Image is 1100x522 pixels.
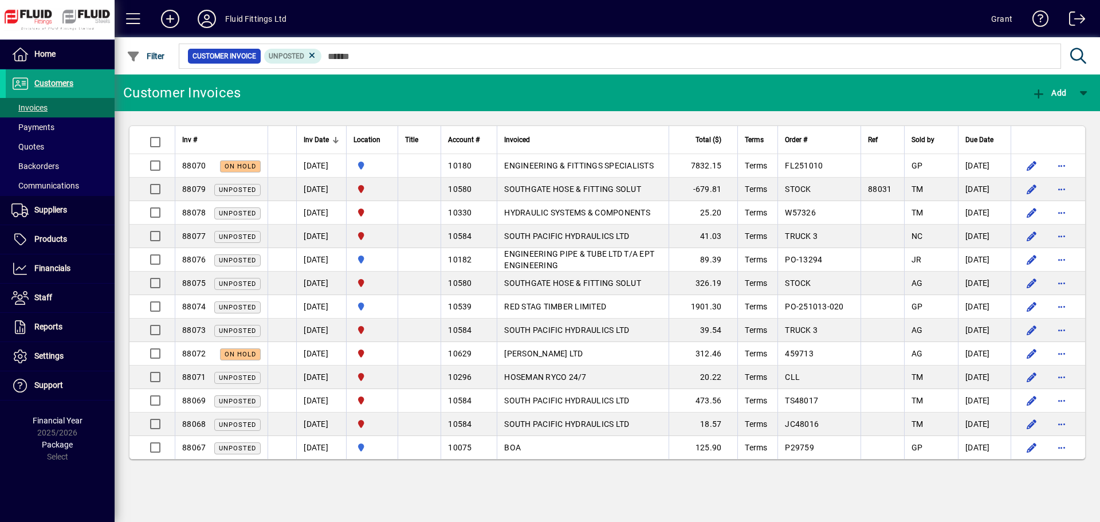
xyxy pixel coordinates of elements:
td: [DATE] [296,201,346,225]
span: CHRISTCHURCH [353,230,391,242]
span: GP [912,302,923,311]
span: AUCKLAND [353,159,391,172]
span: JC48016 [785,419,819,429]
span: Unposted [219,304,256,311]
span: TM [912,396,924,405]
span: SOUTH PACIFIC HYDRAULICS LTD [504,325,629,335]
span: CHRISTCHURCH [353,371,391,383]
td: 39.54 [669,319,737,342]
a: Payments [6,117,115,137]
span: 10584 [448,396,472,405]
td: [DATE] [296,295,346,319]
div: Fluid Fittings Ltd [225,10,286,28]
span: 88071 [182,372,206,382]
span: P29759 [785,443,814,452]
button: More options [1052,227,1071,245]
td: 89.39 [669,248,737,272]
button: Edit [1023,344,1041,363]
span: Unposted [219,210,256,217]
div: Invoiced [504,134,662,146]
button: Profile [188,9,225,29]
span: Title [405,134,418,146]
span: TM [912,419,924,429]
span: 88076 [182,255,206,264]
span: CLL [785,372,800,382]
td: [DATE] [958,295,1011,319]
span: Terms [745,372,767,382]
a: Settings [6,342,115,371]
span: 10629 [448,349,472,358]
div: Account # [448,134,490,146]
a: Reports [6,313,115,342]
span: BOA [504,443,521,452]
span: Unposted [219,257,256,264]
span: Payments [11,123,54,132]
span: Quotes [11,142,44,151]
span: 10182 [448,255,472,264]
span: 10584 [448,419,472,429]
span: Terms [745,278,767,288]
span: Terms [745,231,767,241]
span: Package [42,440,73,449]
span: On hold [225,351,256,358]
span: Sold by [912,134,934,146]
span: Invoiced [504,134,530,146]
span: Account # [448,134,480,146]
button: Edit [1023,227,1041,245]
span: Terms [745,208,767,217]
td: 7832.15 [669,154,737,178]
span: Terms [745,349,767,358]
a: Knowledge Base [1024,2,1049,40]
span: [PERSON_NAME] LTD [504,349,583,358]
span: AUCKLAND [353,441,391,454]
span: TM [912,185,924,194]
span: 10580 [448,185,472,194]
span: 88069 [182,396,206,405]
span: TM [912,208,924,217]
div: Ref [868,134,897,146]
button: Edit [1023,180,1041,198]
div: Due Date [965,134,1004,146]
a: Quotes [6,137,115,156]
td: 25.20 [669,201,737,225]
button: More options [1052,180,1071,198]
span: SOUTHGATE HOSE & FITTING SOLUT [504,278,641,288]
td: [DATE] [958,366,1011,389]
span: AG [912,325,923,335]
span: Products [34,234,67,244]
span: TS48017 [785,396,818,405]
span: Inv Date [304,134,329,146]
span: NC [912,231,923,241]
span: Inv # [182,134,197,146]
td: [DATE] [958,154,1011,178]
span: GP [912,161,923,170]
a: Invoices [6,98,115,117]
span: Settings [34,351,64,360]
div: Sold by [912,134,951,146]
td: [DATE] [958,436,1011,459]
span: 88074 [182,302,206,311]
span: CHRISTCHURCH [353,394,391,407]
button: Edit [1023,321,1041,339]
span: 10180 [448,161,472,170]
td: 18.57 [669,413,737,436]
span: FL251010 [785,161,823,170]
span: SOUTH PACIFIC HYDRAULICS LTD [504,396,629,405]
span: Ref [868,134,878,146]
td: 20.22 [669,366,737,389]
span: Total ($) [696,134,721,146]
span: Unposted [219,327,256,335]
span: 10296 [448,372,472,382]
td: [DATE] [296,225,346,248]
span: JR [912,255,922,264]
td: [DATE] [958,201,1011,225]
td: [DATE] [958,225,1011,248]
td: [DATE] [296,272,346,295]
span: RED STAG TIMBER LIMITED [504,302,606,311]
span: Customer Invoice [192,50,256,62]
span: CHRISTCHURCH [353,347,391,360]
span: CHRISTCHURCH [353,183,391,195]
button: Edit [1023,203,1041,222]
td: [DATE] [958,319,1011,342]
span: HYDRAULIC SYSTEMS & COMPONENTS [504,208,650,217]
